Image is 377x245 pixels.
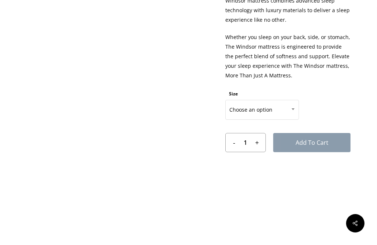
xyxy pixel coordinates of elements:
input: + [253,133,265,152]
p: Whether you sleep on your back, side, or stomach, The Windsor mattress is engineered to provide t... [225,32,350,88]
iframe: Secure express checkout frame [233,182,343,203]
span: Choose an option [225,100,299,120]
span: Choose an option [226,102,299,118]
button: Add to cart [273,133,350,152]
input: - [226,133,239,152]
input: Product quantity [239,133,253,152]
label: Size [229,91,238,97]
iframe: Secure express checkout frame [233,161,343,182]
